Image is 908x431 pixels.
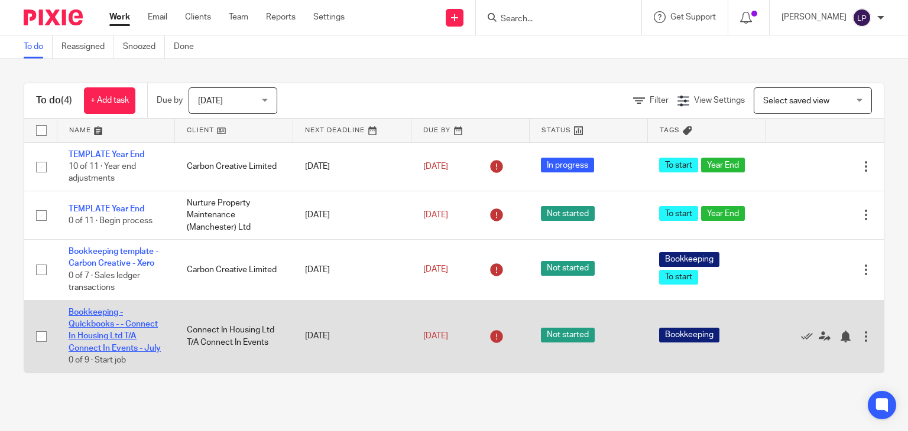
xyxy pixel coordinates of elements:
span: Bookkeeping [659,252,719,267]
input: Search [500,14,606,25]
span: Select saved view [763,97,829,105]
td: Carbon Creative Limited [175,239,293,300]
td: Connect In Housing Ltd T/A Connect In Events [175,300,293,372]
span: To start [659,158,698,172]
span: To start [659,270,698,285]
a: Work [109,11,130,23]
a: Reports [266,11,296,23]
span: Get Support [670,13,716,21]
a: Settings [313,11,345,23]
span: [DATE] [423,211,448,219]
a: TEMPLATE Year End [69,205,144,213]
span: Year End [701,206,745,221]
a: Bookkeeping - Quickbooks - - Connect In Housing Ltd T/A Connect In Events - July [69,308,161,352]
span: [DATE] [423,162,448,171]
span: [DATE] [423,266,448,274]
span: Bookkeeping [659,328,719,342]
a: Snoozed [123,35,165,58]
td: Nurture Property Maintenance (Manchester) Ltd [175,191,293,239]
p: [PERSON_NAME] [781,11,847,23]
td: [DATE] [293,191,411,239]
a: To do [24,35,53,58]
a: Mark as done [801,330,819,342]
td: Carbon Creative Limited [175,142,293,191]
img: svg%3E [852,8,871,27]
span: 10 of 11 · Year end adjustments [69,162,136,183]
a: Bookkeeping template - Carbon Creative - Xero [69,247,158,267]
h1: To do [36,94,72,107]
span: To start [659,206,698,221]
a: + Add task [84,87,135,114]
span: (4) [61,96,72,105]
span: View Settings [694,96,745,105]
span: In progress [541,158,594,172]
span: Not started [541,328,595,342]
a: Team [229,11,248,23]
span: Year End [701,158,745,172]
td: [DATE] [293,239,411,300]
span: [DATE] [198,97,223,105]
a: Clients [185,11,211,23]
span: 0 of 9 · Start job [69,356,126,364]
span: Filter [650,96,669,105]
span: Not started [541,206,595,221]
td: [DATE] [293,142,411,191]
p: Due by [157,94,183,106]
span: 0 of 11 · Begin process [69,217,153,226]
span: Not started [541,261,595,276]
td: [DATE] [293,300,411,372]
img: Pixie [24,9,83,25]
a: Reassigned [61,35,114,58]
a: Done [174,35,203,58]
span: Tags [660,127,680,133]
span: [DATE] [423,332,448,340]
a: TEMPLATE Year End [69,151,144,159]
a: Email [148,11,167,23]
span: 0 of 7 · Sales ledger transactions [69,272,140,292]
